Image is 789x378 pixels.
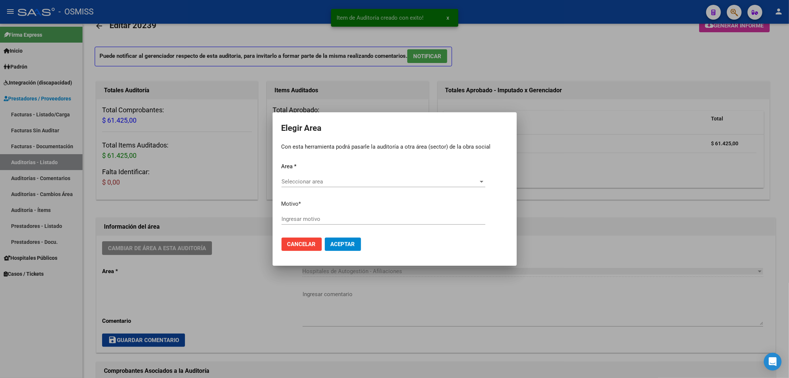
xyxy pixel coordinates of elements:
[287,241,316,248] span: Cancelar
[281,121,508,135] h2: Elegir Area
[281,143,508,151] p: Con esta herramienta podrá pasarle la auditoría a otra área (sector) de la obra social
[281,200,508,208] p: Motivo
[281,178,479,185] span: Seleccionar area
[325,238,361,251] button: Aceptar
[281,162,508,171] p: Area *
[331,241,355,248] span: Aceptar
[281,238,322,251] button: Cancelar
[764,353,782,371] div: Open Intercom Messenger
